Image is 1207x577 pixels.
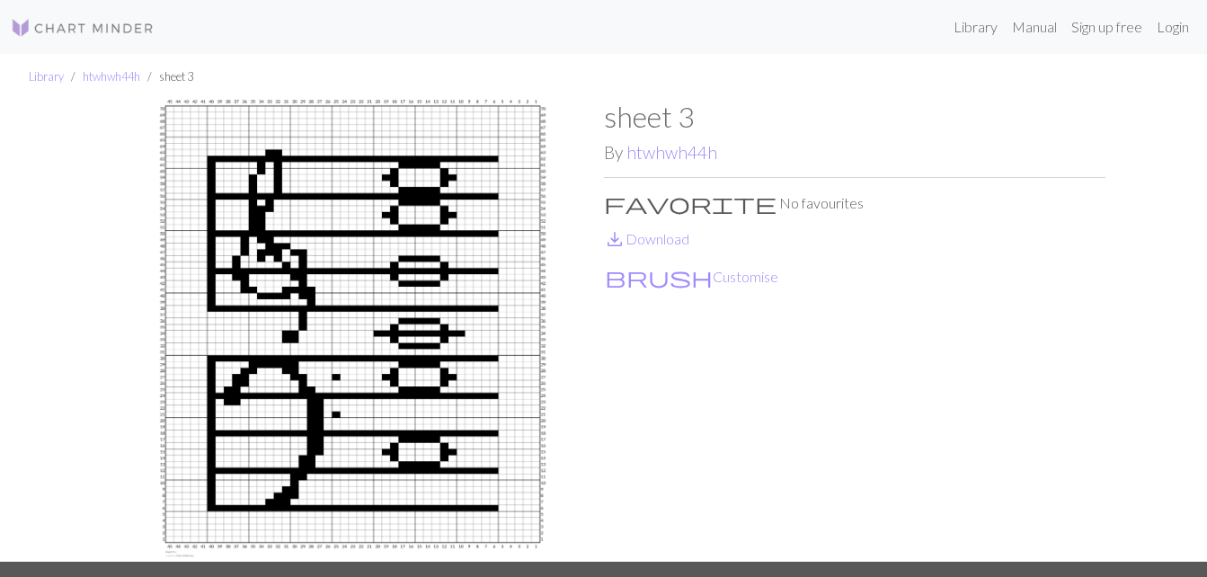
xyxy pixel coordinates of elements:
a: Library [29,69,64,84]
i: Download [604,228,626,250]
h1: sheet 3 [604,100,1105,134]
a: htwhwh44h [83,69,140,84]
a: DownloadDownload [604,230,689,247]
span: brush [605,264,713,289]
span: save_alt [604,226,626,252]
i: Customise [605,266,713,288]
i: Favourite [604,192,777,214]
h2: By [604,142,1105,163]
li: sheet 3 [140,68,193,85]
span: favorite [604,191,777,216]
a: htwhwh44h [626,142,717,163]
a: Login [1149,9,1196,45]
img: sheet 3 [102,100,604,562]
a: Sign up free [1064,9,1149,45]
img: Logo [11,17,155,39]
a: Library [946,9,1005,45]
a: Manual [1005,9,1064,45]
button: CustomiseCustomise [604,265,779,288]
p: No favourites [604,192,1105,214]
